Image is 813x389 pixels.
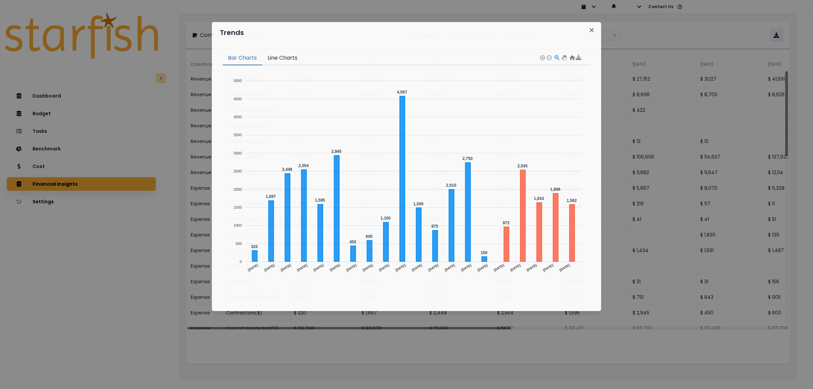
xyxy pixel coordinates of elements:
[262,51,303,65] button: Line Charts
[395,263,406,272] tspan: [DATE]
[280,263,291,272] tspan: [DATE]
[554,54,559,60] div: Selection Zoom
[236,242,242,246] tspan: 500
[296,263,308,272] tspan: [DATE]
[586,25,597,36] button: Close
[233,169,242,173] tspan: 2500
[223,51,262,65] button: Bar Charts
[362,263,373,272] tspan: [DATE]
[346,263,357,272] tspan: [DATE]
[233,79,242,83] tspan: 5000
[233,133,242,137] tspan: 3500
[540,55,544,60] div: Zoom In
[233,223,242,227] tspan: 1000
[576,54,581,60] div: Menu
[264,263,275,272] tspan: [DATE]
[460,263,472,272] tspan: [DATE]
[428,263,439,272] tspan: [DATE]
[233,187,242,191] tspan: 2000
[233,97,242,101] tspan: 4500
[546,55,551,60] div: Zoom Out
[562,55,566,59] div: Panning
[247,263,259,272] tspan: [DATE]
[313,263,324,272] tspan: [DATE]
[444,263,455,272] tspan: [DATE]
[233,205,242,209] tspan: 1500
[526,263,537,272] tspan: [DATE]
[378,263,390,272] tspan: [DATE]
[240,260,242,264] tspan: 0
[569,54,575,60] div: Reset Zoom
[542,263,554,272] tspan: [DATE]
[493,263,505,272] tspan: [DATE]
[509,263,521,272] tspan: [DATE]
[233,151,242,155] tspan: 3000
[559,263,570,272] tspan: [DATE]
[576,54,581,60] img: download-solid.76f27b67513bc6e4b1a02da61d3a2511.svg
[477,263,488,272] tspan: [DATE]
[212,22,601,43] header: Trends
[329,263,341,272] tspan: [DATE]
[411,263,423,272] tspan: [DATE]
[233,115,242,119] tspan: 4000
